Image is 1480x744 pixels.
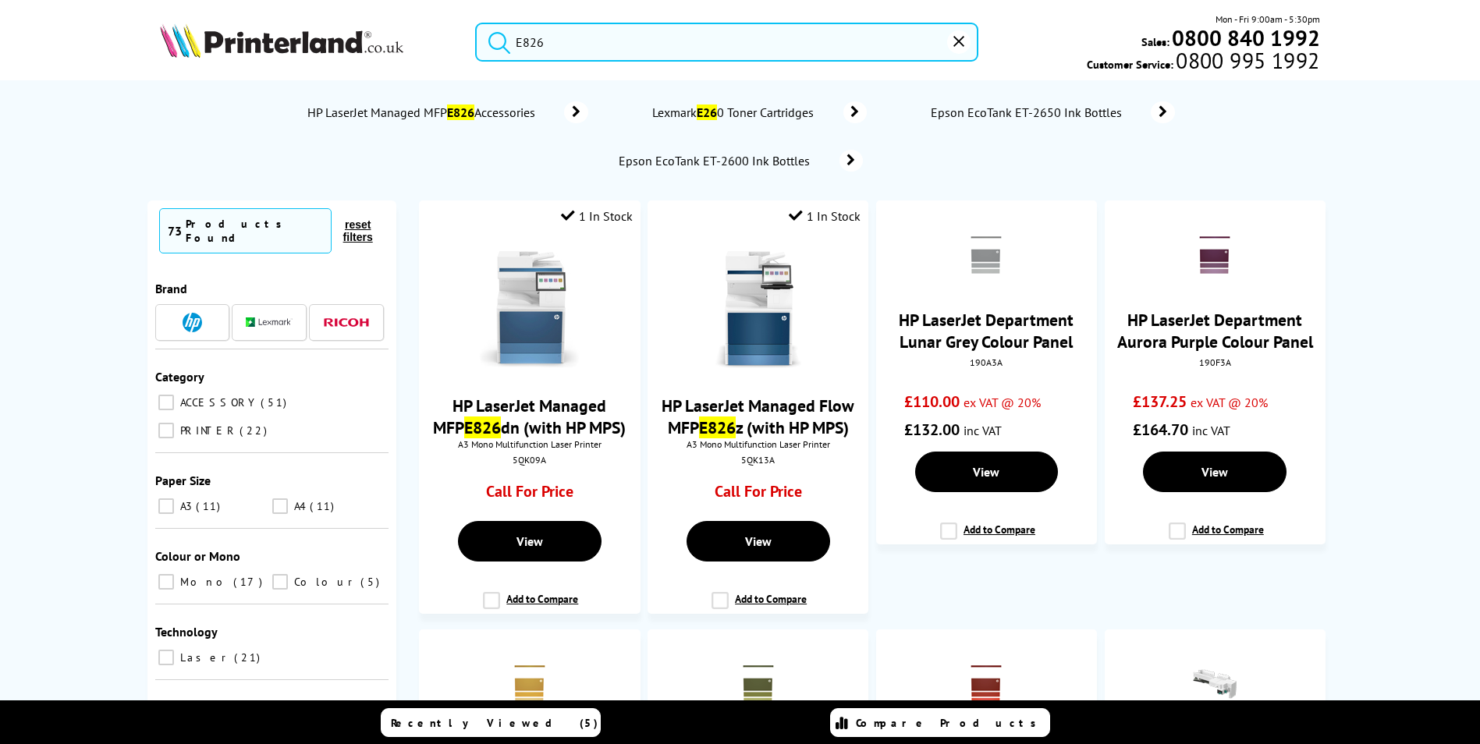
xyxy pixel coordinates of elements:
a: Compare Products [830,708,1050,737]
a: HP LaserJet Department Aurora Purple Colour Panel [1117,309,1313,353]
span: A3 Mono Multifunction Laser Printer [655,438,861,450]
input: A4 11 [272,498,288,514]
span: 0800 995 1992 [1173,53,1319,68]
div: 1 In Stock [561,208,633,224]
span: Technology [155,624,218,639]
a: HP LaserJet Managed MFPE826dn (with HP MPS) [433,395,626,438]
img: HP-LaserJet-Managed-Flow-MFP-E826z-Front-Small.jpg [700,251,817,368]
span: Lexmark 0 Toner Cartridges [651,105,820,120]
span: View [973,464,999,480]
span: Mono [176,575,232,589]
a: View [687,521,830,562]
a: HP LaserJet Managed Flow MFPE826z (with HP MPS) [662,395,854,438]
span: 17 [233,575,266,589]
b: 0800 840 1992 [1172,23,1320,52]
div: Call For Price [447,481,612,509]
img: hp-155p7a-small.png [1187,657,1242,711]
div: 1 In Stock [789,208,861,224]
a: Printerland Logo [160,23,456,61]
span: HP LaserJet Managed MFP Accessories [306,105,541,120]
label: Add to Compare [940,523,1035,552]
span: Customer Service: [1087,53,1319,72]
a: Recently Viewed (5) [381,708,601,737]
mark: E826 [447,105,474,120]
img: hp-190F1A-purple-colour-panels-small.png [1187,228,1242,282]
a: Epson EcoTank ET-2650 Ink Bottles [929,101,1175,123]
a: LexmarkE260 Toner Cartridges [651,101,867,123]
span: PRINTER [176,423,238,438]
span: £110.00 [904,391,960,412]
mark: E826 [699,416,736,438]
span: ACCESSORY [176,395,259,409]
span: 21 [234,650,264,664]
img: hp-190B1A-red-colour-panels-small.png [959,657,1013,711]
a: View [458,521,602,562]
a: HP LaserJet Department Lunar Grey Colour Panel [899,309,1074,353]
img: Ricoh [323,318,370,327]
img: HP [183,313,202,332]
span: 5 [360,575,383,589]
input: Laser 21 [158,650,174,665]
input: Search product or brand [475,23,978,62]
mark: E26 [697,105,717,120]
span: Category [155,369,204,384]
label: Add to Compare [1169,523,1264,552]
span: inc VAT [1192,423,1230,438]
span: A4 [290,499,308,513]
span: 22 [240,423,271,438]
span: View [516,533,543,549]
span: Recently Viewed (5) [391,716,598,730]
span: A3 [176,499,194,513]
img: Printerland Logo [160,23,403,58]
div: 190A3A [888,356,1085,368]
span: £164.70 [1133,420,1188,440]
span: inc VAT [964,423,1002,438]
button: reset filters [332,218,385,244]
span: Compare Products [856,716,1045,730]
img: hp-190A1A-grey-colour-panels-small.png [959,228,1013,282]
span: Colour [290,575,359,589]
a: 0800 840 1992 [1169,30,1320,45]
label: Add to Compare [483,592,578,622]
img: Lexmark [246,317,293,327]
span: Paper Size [155,473,211,488]
div: Call For Price [676,481,840,509]
input: Mono 17 [158,574,174,590]
span: Brand [155,281,187,296]
a: View [915,452,1059,492]
span: ex VAT @ 20% [964,395,1041,410]
span: Colour or Mono [155,548,240,564]
span: 11 [196,499,224,513]
span: Epson EcoTank ET-2650 Ink Bottles [929,105,1128,120]
span: 73 [168,223,182,239]
a: View [1143,452,1287,492]
span: Mon - Fri 9:00am - 5:30pm [1216,12,1320,27]
label: Add to Compare [712,592,807,622]
span: Connectivity [155,700,222,715]
span: Laser [176,650,232,664]
a: Epson EcoTank ET-2600 Ink Bottles [617,150,863,172]
span: Epson EcoTank ET-2600 Ink Bottles [617,153,816,168]
img: hp-190C1A-green-colour-panels-small.png [731,657,786,711]
div: 5QK13A [659,454,857,466]
input: ACCESSORY 51 [158,395,174,410]
span: 11 [310,499,338,513]
input: A3 11 [158,498,174,514]
span: View [1201,464,1228,480]
div: Products Found [186,217,323,245]
span: 51 [261,395,290,409]
span: A3 Mono Multifunction Laser Printer [427,438,632,450]
span: £137.25 [1133,391,1187,412]
input: PRINTER 22 [158,423,174,438]
span: £132.00 [904,420,960,440]
img: hp-190D1A-yellow-colour-panels-small.png [502,657,557,711]
div: 190F3A [1116,356,1314,368]
span: ex VAT @ 20% [1191,395,1268,410]
mark: E826 [464,416,501,438]
span: View [745,533,772,549]
a: HP LaserJet Managed MFPE826Accessories [306,101,588,123]
img: HP-LaserJet-Managed-MFP-E826dn-Front-Small.jpg [471,251,588,368]
div: 5QK09A [431,454,628,466]
span: Sales: [1141,34,1169,49]
input: Colour 5 [272,574,288,590]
